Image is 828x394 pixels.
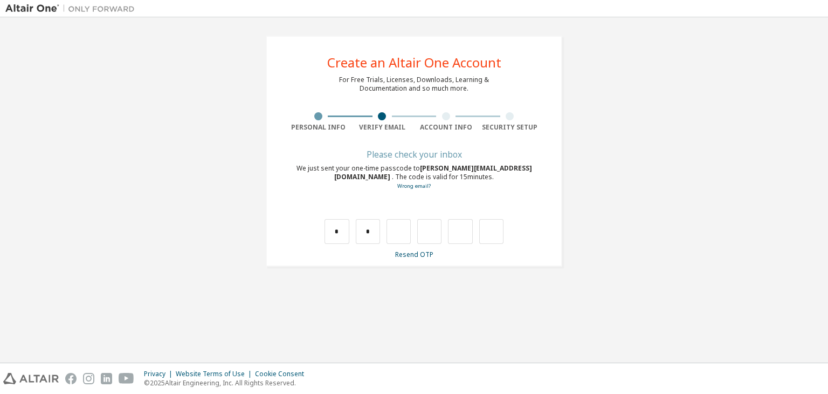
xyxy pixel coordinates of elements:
[3,373,59,384] img: altair_logo.svg
[286,164,542,191] div: We just sent your one-time passcode to . The code is valid for 15 minutes.
[478,123,542,132] div: Security Setup
[286,151,542,158] div: Please check your inbox
[414,123,478,132] div: Account Info
[334,164,532,181] span: [PERSON_NAME][EMAIL_ADDRESS][DOMAIN_NAME]
[395,250,433,259] a: Resend OTP
[255,370,310,378] div: Cookie Consent
[144,378,310,388] p: © 2025 Altair Engineering, Inc. All Rights Reserved.
[350,123,415,132] div: Verify Email
[83,373,94,384] img: instagram.svg
[101,373,112,384] img: linkedin.svg
[397,182,431,189] a: Go back to the registration form
[119,373,134,384] img: youtube.svg
[5,3,140,14] img: Altair One
[65,373,77,384] img: facebook.svg
[327,56,501,69] div: Create an Altair One Account
[286,123,350,132] div: Personal Info
[144,370,176,378] div: Privacy
[339,76,489,93] div: For Free Trials, Licenses, Downloads, Learning & Documentation and so much more.
[176,370,255,378] div: Website Terms of Use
